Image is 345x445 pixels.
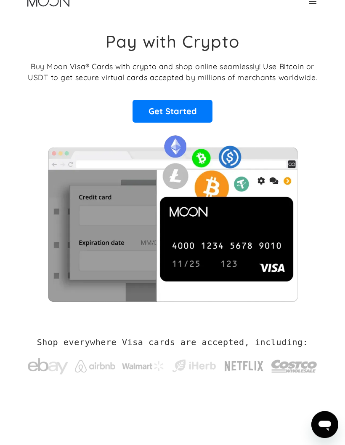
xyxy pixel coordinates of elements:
[28,61,317,83] p: Buy Moon Visa® Cards with crypto and shop online seamlessly! Use Bitcoin or USDT to get secure vi...
[271,345,317,384] a: Costco
[122,362,164,372] img: Walmart
[271,354,317,380] img: Costco
[28,354,68,379] img: ebay
[171,358,217,374] img: iHerb
[122,353,164,376] a: Walmart
[106,32,239,52] h1: Pay with Crypto
[224,348,264,381] a: Netflix
[311,411,338,438] iframe: Button to launch messaging window
[75,352,115,377] a: Airbnb
[224,357,264,377] img: Netflix
[37,338,308,348] h2: Shop everywhere Visa cards are accepted, including:
[133,100,212,123] a: Get Started
[171,350,217,378] a: iHerb
[75,360,115,373] img: Airbnb
[28,346,68,383] a: ebay
[28,130,317,302] img: Moon Cards let you spend your crypto anywhere Visa is accepted.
